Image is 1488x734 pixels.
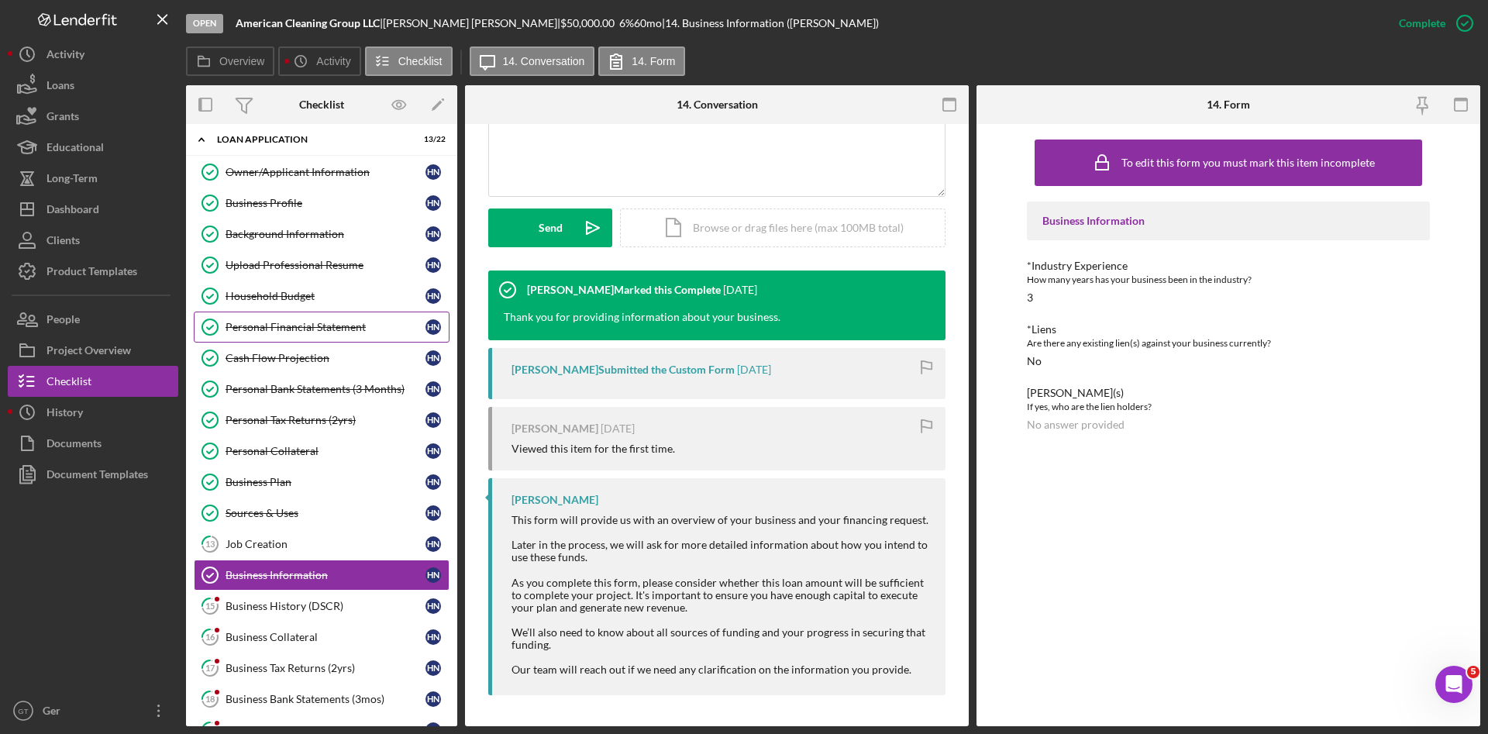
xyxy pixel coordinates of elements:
[425,474,441,490] div: H N
[425,660,441,676] div: H N
[425,350,441,366] div: H N
[194,219,449,250] a: Background InformationHN
[425,226,441,242] div: H N
[511,364,735,376] div: [PERSON_NAME] Submitted the Custom Form
[205,694,215,704] tspan: 18
[425,412,441,428] div: H N
[425,288,441,304] div: H N
[8,39,178,70] a: Activity
[217,135,407,144] div: Loan Application
[46,194,99,229] div: Dashboard
[425,505,441,521] div: H N
[226,197,425,209] div: Business Profile
[46,335,131,370] div: Project Overview
[8,225,178,256] button: Clients
[46,428,102,463] div: Documents
[503,55,585,67] label: 14. Conversation
[226,600,425,612] div: Business History (DSCR)
[194,560,449,591] a: Business InformationHN
[470,47,595,76] button: 14. Conversation
[226,693,425,705] div: Business Bank Statements (3mos)
[194,498,449,529] a: Sources & UsesHN
[677,98,758,111] div: 14. Conversation
[194,188,449,219] a: Business ProfileHN
[1399,8,1445,39] div: Complete
[46,459,148,494] div: Document Templates
[1467,666,1479,678] span: 5
[194,281,449,312] a: Household BudgetHN
[226,631,425,643] div: Business Collateral
[539,208,563,247] div: Send
[511,514,930,526] div: This form will provide us with an overview of your business and your financing request.
[316,55,350,67] label: Activity
[1121,157,1375,169] div: To edit this form you must mark this item incomplete
[504,309,780,325] div: Thank you for providing information about your business.
[425,567,441,583] div: H N
[1027,323,1430,336] div: *Liens
[226,414,425,426] div: Personal Tax Returns (2yrs)
[511,539,930,563] div: Later in the process, we will ask for more detailed information about how you intend to use these...
[205,663,215,673] tspan: 17
[488,208,612,247] button: Send
[1027,355,1042,367] div: No
[46,366,91,401] div: Checklist
[8,428,178,459] button: Documents
[226,383,425,395] div: Personal Bank Statements (3 Months)
[8,163,178,194] button: Long-Term
[1027,336,1430,351] div: Are there any existing lien(s) against your business currently?
[8,194,178,225] button: Dashboard
[511,422,598,435] div: [PERSON_NAME]
[8,397,178,428] a: History
[226,228,425,240] div: Background Information
[425,536,441,552] div: H N
[662,17,879,29] div: | 14. Business Information ([PERSON_NAME])
[418,135,446,144] div: 13 / 22
[226,538,425,550] div: Job Creation
[8,304,178,335] button: People
[205,632,215,642] tspan: 16
[425,164,441,180] div: H N
[194,405,449,436] a: Personal Tax Returns (2yrs)HN
[1027,291,1033,304] div: 3
[425,319,441,335] div: H N
[226,259,425,271] div: Upload Professional Resume
[194,467,449,498] a: Business PlanHN
[205,601,215,611] tspan: 15
[511,443,675,455] div: Viewed this item for the first time.
[1027,272,1430,288] div: How many years has your business been in the industry?
[46,70,74,105] div: Loans
[46,39,84,74] div: Activity
[186,47,274,76] button: Overview
[8,695,178,726] button: GTGer [PERSON_NAME]
[226,166,425,178] div: Owner/Applicant Information
[194,529,449,560] a: 13Job CreationHN
[226,321,425,333] div: Personal Financial Statement
[8,459,178,490] a: Document Templates
[365,47,453,76] button: Checklist
[1027,260,1430,272] div: *Industry Experience
[425,195,441,211] div: H N
[425,381,441,397] div: H N
[8,70,178,101] button: Loans
[425,629,441,645] div: H N
[8,101,178,132] button: Grants
[194,157,449,188] a: Owner/Applicant InformationHN
[1042,215,1414,227] div: Business Information
[1435,666,1472,703] iframe: Intercom live chat
[194,343,449,374] a: Cash Flow ProjectionHN
[8,132,178,163] a: Educational
[1027,419,1125,431] div: No answer provided
[425,691,441,707] div: H N
[226,290,425,302] div: Household Budget
[8,366,178,397] button: Checklist
[46,304,80,339] div: People
[511,577,930,614] div: As you complete this form, please consider whether this loan amount will be sufficient to complet...
[8,335,178,366] button: Project Overview
[226,569,425,581] div: Business Information
[511,626,930,651] div: We’ll also need to know about all sources of funding and your progress in securing that funding.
